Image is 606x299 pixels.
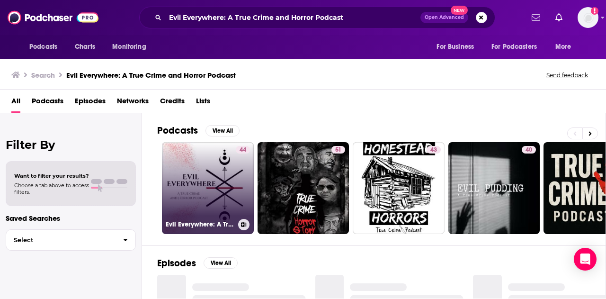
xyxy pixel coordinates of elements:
[549,38,583,56] button: open menu
[451,6,468,15] span: New
[157,257,238,269] a: EpisodesView All
[6,229,136,251] button: Select
[157,125,198,136] h2: Podcasts
[196,93,210,113] a: Lists
[11,93,20,113] a: All
[112,40,146,54] span: Monitoring
[335,145,341,155] span: 51
[574,248,597,271] div: Open Intercom Messenger
[552,9,566,26] a: Show notifications dropdown
[205,125,240,136] button: View All
[430,145,437,155] span: 43
[425,15,464,20] span: Open Advanced
[6,237,116,243] span: Select
[555,40,571,54] span: More
[157,257,196,269] h2: Episodes
[236,146,250,154] a: 44
[6,138,136,152] h2: Filter By
[32,93,63,113] a: Podcasts
[66,71,236,80] h3: Evil Everywhere: A True Crime and Horror Podcast
[240,145,246,155] span: 44
[23,38,70,56] button: open menu
[258,142,349,234] a: 51
[8,9,98,27] img: Podchaser - Follow, Share and Rate Podcasts
[29,40,57,54] span: Podcasts
[427,146,441,154] a: 43
[69,38,101,56] a: Charts
[139,7,495,28] div: Search podcasts, credits, & more...
[157,125,240,136] a: PodcastsView All
[491,40,537,54] span: For Podcasters
[353,142,445,234] a: 43
[526,145,532,155] span: 40
[14,172,89,179] span: Want to filter your results?
[448,142,540,234] a: 40
[117,93,149,113] a: Networks
[485,38,551,56] button: open menu
[31,71,55,80] h3: Search
[75,40,95,54] span: Charts
[162,142,254,234] a: 44Evil Everywhere: A True Crime and Horror Podcast
[430,38,486,56] button: open menu
[75,93,106,113] a: Episodes
[591,7,598,15] svg: Add a profile image
[522,146,536,154] a: 40
[437,40,474,54] span: For Business
[420,12,468,23] button: Open AdvancedNew
[14,182,89,195] span: Choose a tab above to access filters.
[204,257,238,269] button: View All
[166,220,234,228] h3: Evil Everywhere: A True Crime and Horror Podcast
[165,10,420,25] input: Search podcasts, credits, & more...
[106,38,158,56] button: open menu
[544,71,591,79] button: Send feedback
[528,9,544,26] a: Show notifications dropdown
[578,7,598,28] button: Show profile menu
[578,7,598,28] img: User Profile
[6,214,136,223] p: Saved Searches
[331,146,345,154] a: 51
[578,7,598,28] span: Logged in as emilyjherman
[160,93,185,113] a: Credits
